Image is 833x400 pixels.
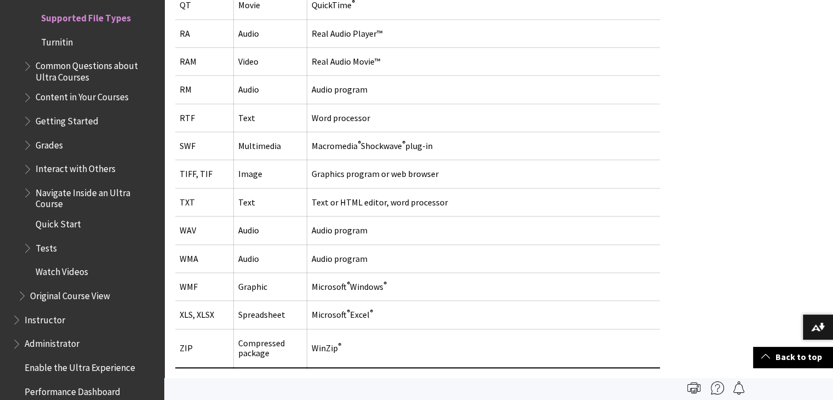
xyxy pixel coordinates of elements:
td: WinZip [307,329,660,367]
td: Audio program [307,216,660,244]
td: Real Audio Player™ [307,19,660,47]
td: ZIP [175,329,233,367]
td: XLS, XLSX [175,301,233,329]
span: Original Course View [30,287,110,301]
span: Tests [36,239,57,254]
sup: ® [347,308,350,316]
span: Watch Videos [36,263,88,278]
span: Navigate Inside an Ultra Course [36,184,157,209]
span: Performance Dashboard [25,382,120,397]
td: WMF [175,273,233,301]
td: Image [233,160,307,188]
td: TIFF, TIF [175,160,233,188]
td: Multimedia [233,132,307,160]
span: Enable the Ultra Experience [25,358,135,373]
td: Audio [233,216,307,244]
td: WAV [175,216,233,244]
td: Audio program [307,244,660,272]
span: Turnitin [41,33,73,48]
td: WMA [175,244,233,272]
span: Instructor [25,311,65,325]
span: Quick Start [36,215,81,230]
sup: ® [370,308,373,316]
td: Graphics program or web browser [307,160,660,188]
span: Common Questions about Ultra Courses [36,57,157,83]
td: Audio program [307,76,660,104]
td: Audio [233,19,307,47]
td: Compressed package [233,329,307,367]
td: TXT [175,188,233,216]
td: Real Audio Movie™ [307,47,660,75]
img: More help [711,381,724,395]
td: Microsoft Excel [307,301,660,329]
a: Back to top [753,347,833,367]
span: Grades [36,136,63,151]
td: Text or HTML editor, word processor [307,188,660,216]
sup: ® [402,139,405,147]
span: Administrator [25,335,79,350]
span: Interact with Others [36,160,116,175]
img: Follow this page [732,381,745,395]
td: RA [175,19,233,47]
td: Audio [233,244,307,272]
sup: ® [358,139,361,147]
td: Text [233,104,307,132]
td: RAM [175,47,233,75]
td: Graphic [233,273,307,301]
sup: ® [347,280,350,288]
td: Audio [233,76,307,104]
td: RTF [175,104,233,132]
img: Print [687,381,700,395]
td: SWF [175,132,233,160]
span: Content in Your Courses [36,88,129,103]
td: Spreadsheet [233,301,307,329]
td: Text [233,188,307,216]
td: Macromedia Shockwave plug-in [307,132,660,160]
sup: ® [338,341,341,350]
span: Getting Started [36,112,99,127]
span: Supported File Types [41,9,131,24]
td: RM [175,76,233,104]
td: Video [233,47,307,75]
td: Microsoft Windows [307,273,660,301]
td: Word processor [307,104,660,132]
sup: ® [383,280,387,288]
